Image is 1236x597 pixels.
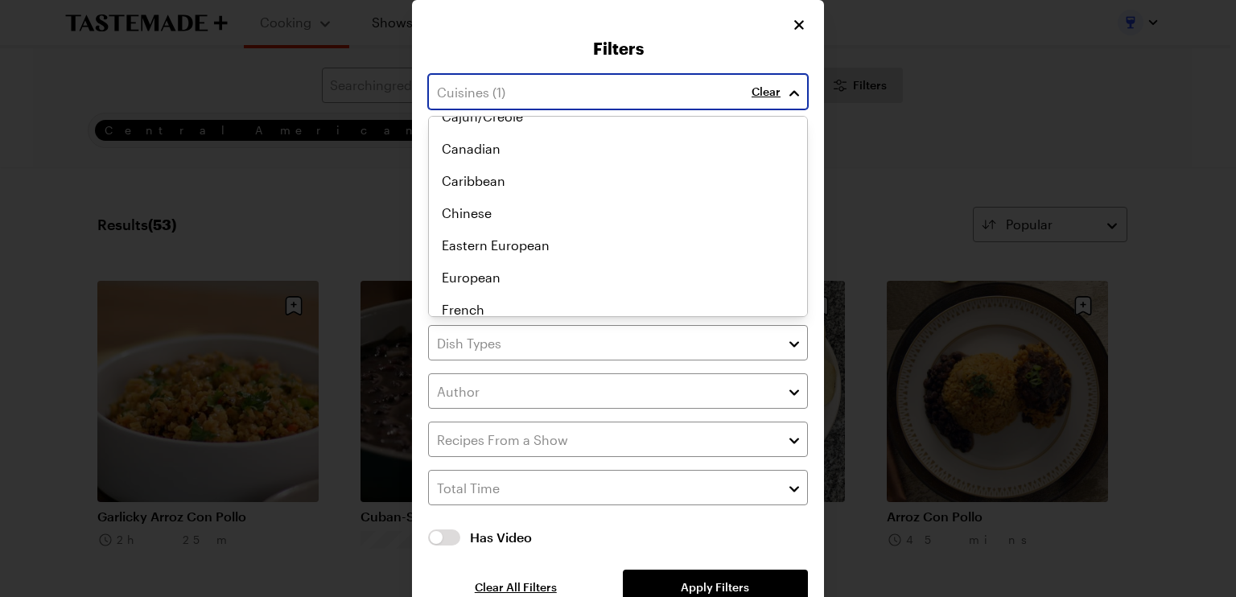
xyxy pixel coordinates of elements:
[428,74,808,109] input: Cuisines (1)
[442,300,484,319] span: French
[442,268,501,287] span: European
[442,171,505,191] span: Caribbean
[442,236,550,255] span: Eastern European
[442,204,492,223] span: Chinese
[442,107,523,126] span: Cajun/Creole
[442,139,501,159] span: Canadian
